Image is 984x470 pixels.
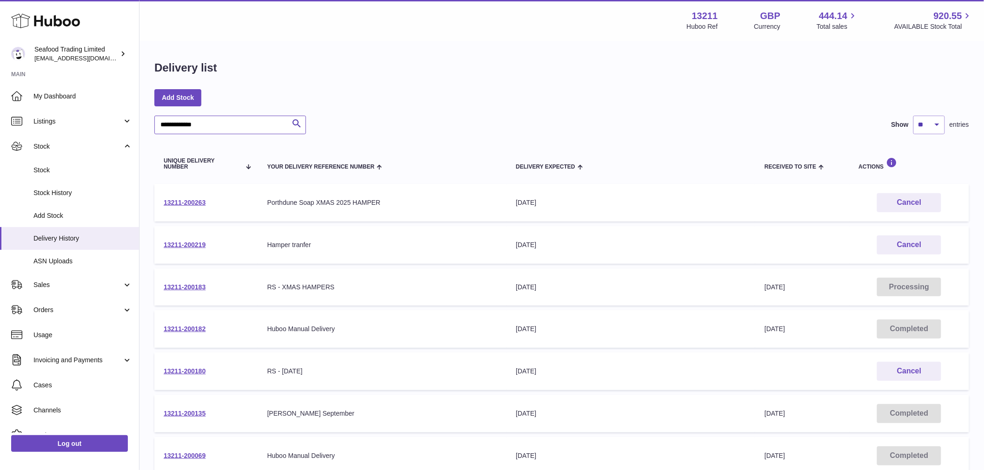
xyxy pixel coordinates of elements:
[765,325,785,333] span: [DATE]
[817,10,858,31] a: 444.14 Total sales
[877,362,941,381] button: Cancel
[267,241,498,249] div: Hamper tranfer
[33,306,122,314] span: Orders
[754,22,781,31] div: Currency
[154,89,201,106] a: Add Stock
[33,166,132,175] span: Stock
[33,142,122,151] span: Stock
[267,367,498,376] div: RS - [DATE]
[819,10,847,22] span: 444.14
[877,193,941,212] button: Cancel
[33,406,132,415] span: Channels
[267,283,498,292] div: RS - XMAS HAMPERS
[164,325,206,333] a: 13211-200182
[164,410,206,417] a: 13211-200135
[267,409,498,418] div: [PERSON_NAME] September
[765,283,785,291] span: [DATE]
[267,198,498,207] div: Porthdune Soap XMAS 2025 HAMPER
[164,158,240,170] span: Unique Delivery Number
[950,120,969,129] span: entries
[516,409,746,418] div: [DATE]
[33,381,132,390] span: Cases
[164,283,206,291] a: 13211-200183
[765,164,816,170] span: Received to Site
[765,452,785,459] span: [DATE]
[34,45,118,63] div: Seafood Trading Limited
[33,117,122,126] span: Listings
[33,331,132,339] span: Usage
[34,54,137,62] span: [EMAIL_ADDRESS][DOMAIN_NAME]
[11,47,25,61] img: internalAdmin-13211@internal.huboo.com
[11,435,128,452] a: Log out
[516,198,746,207] div: [DATE]
[817,22,858,31] span: Total sales
[267,164,375,170] span: Your Delivery Reference Number
[33,92,132,101] span: My Dashboard
[33,189,132,197] span: Stock History
[877,235,941,255] button: Cancel
[33,356,122,365] span: Invoicing and Payments
[894,10,973,31] a: 920.55 AVAILABLE Stock Total
[33,211,132,220] span: Add Stock
[934,10,962,22] span: 920.55
[516,325,746,333] div: [DATE]
[687,22,718,31] div: Huboo Ref
[164,241,206,248] a: 13211-200219
[765,410,785,417] span: [DATE]
[516,451,746,460] div: [DATE]
[33,431,132,440] span: Settings
[692,10,718,22] strong: 13211
[516,164,575,170] span: Delivery Expected
[164,452,206,459] a: 13211-200069
[891,120,909,129] label: Show
[164,199,206,206] a: 13211-200263
[516,367,746,376] div: [DATE]
[164,367,206,375] a: 13211-200180
[859,157,960,170] div: Actions
[33,281,122,289] span: Sales
[516,283,746,292] div: [DATE]
[33,234,132,243] span: Delivery History
[154,60,217,75] h1: Delivery list
[760,10,780,22] strong: GBP
[894,22,973,31] span: AVAILABLE Stock Total
[33,257,132,266] span: ASN Uploads
[516,241,746,249] div: [DATE]
[267,451,498,460] div: Huboo Manual Delivery
[267,325,498,333] div: Huboo Manual Delivery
